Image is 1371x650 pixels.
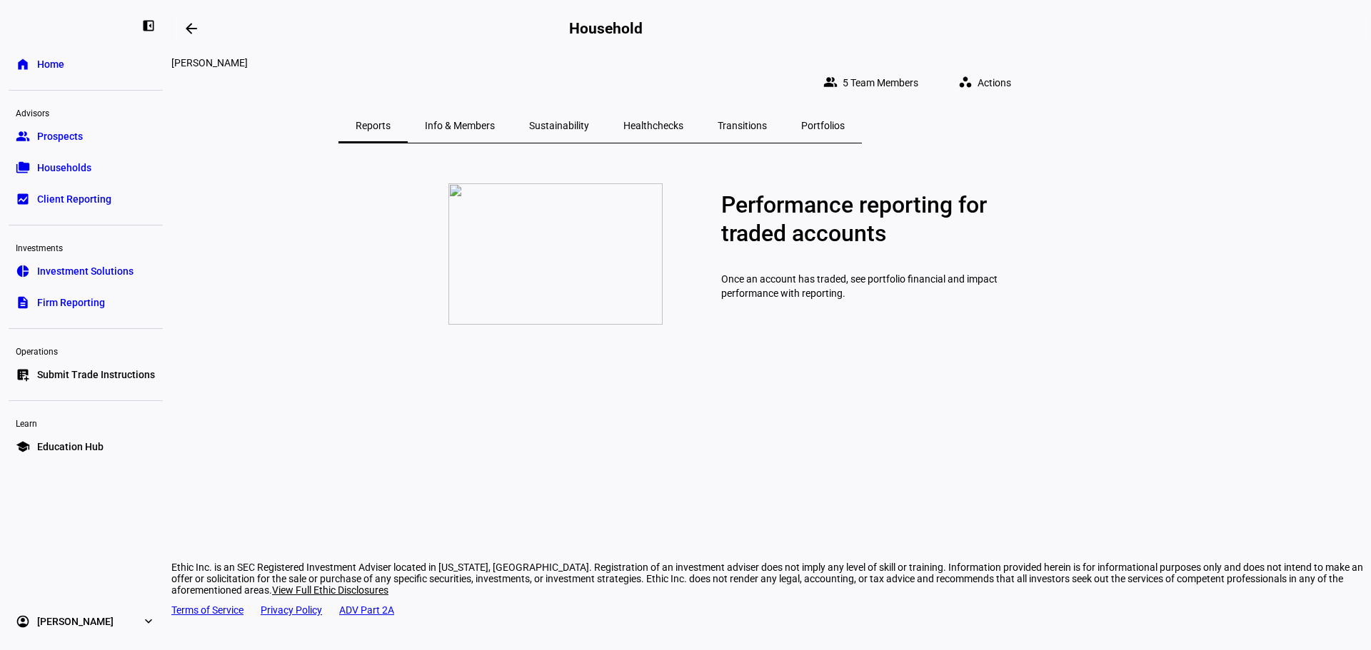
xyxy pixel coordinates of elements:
[9,412,163,432] div: Learn
[9,340,163,360] div: Operations
[935,68,1028,97] eth-quick-actions: Actions
[801,121,845,131] span: Portfolios
[16,295,30,310] eth-mat-symbol: description
[37,57,64,71] span: Home
[843,68,918,97] span: 5 Team Members
[16,614,30,629] eth-mat-symbol: account_circle
[9,257,163,285] a: pie_chartInvestment Solutions
[16,367,30,382] eth-mat-symbol: list_alt_add
[37,440,104,454] span: Education Hub
[978,68,1011,97] span: Actions
[37,192,111,206] span: Client Reporting
[171,57,1028,68] div: Gretchen V Garth Ttee
[425,121,495,131] span: Info & Members
[37,129,83,143] span: Prospects
[623,121,683,131] span: Healthchecks
[37,161,91,175] span: Households
[141,614,156,629] eth-mat-symbol: expand_more
[171,562,1371,596] div: Ethic Inc. is an SEC Registered Investment Adviser located in [US_STATE], [GEOGRAPHIC_DATA]. Regi...
[569,20,642,37] h2: Household
[721,191,1000,248] p: Performance reporting for traded accounts
[9,153,163,182] a: folder_copyHouseholds
[16,129,30,143] eth-mat-symbol: group
[529,121,589,131] span: Sustainability
[16,264,30,278] eth-mat-symbol: pie_chart
[261,604,322,616] a: Privacy Policy
[356,121,391,131] span: Reports
[9,288,163,317] a: descriptionFirm Reporting
[9,102,163,122] div: Advisors
[9,185,163,213] a: bid_landscapeClient Reporting
[812,68,935,97] button: 5 Team Members
[9,122,163,151] a: groupProspects
[171,604,243,616] a: Terms of Service
[16,192,30,206] eth-mat-symbol: bid_landscape
[947,68,1028,97] button: Actions
[718,121,767,131] span: Transitions
[183,20,200,37] mat-icon: arrow_backwards
[37,367,155,382] span: Submit Trade Instructions
[37,295,105,310] span: Firm Reporting
[141,19,156,33] eth-mat-symbol: left_panel_close
[16,440,30,454] eth-mat-symbol: school
[37,264,134,278] span: Investment Solutions
[37,614,114,629] span: [PERSON_NAME]
[16,57,30,71] eth-mat-symbol: home
[823,75,838,89] mat-icon: group
[448,183,663,325] img: report-zero.png
[16,161,30,175] eth-mat-symbol: folder_copy
[272,584,388,596] span: View Full Ethic Disclosures
[9,50,163,78] a: homeHome
[9,237,163,257] div: Investments
[721,258,1000,315] p: Once an account has traded, see portfolio financial and impact performance with reporting.
[339,604,394,616] a: ADV Part 2A
[958,75,973,89] mat-icon: workspaces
